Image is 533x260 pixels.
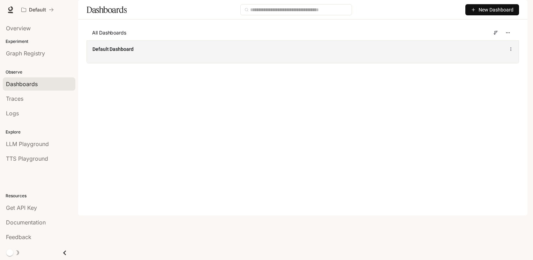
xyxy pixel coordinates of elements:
[465,4,519,15] button: New Dashboard
[29,7,46,13] p: Default
[479,6,513,14] span: New Dashboard
[87,3,127,17] h1: Dashboards
[92,29,126,36] span: All Dashboards
[92,46,134,53] a: Default Dashboard
[18,3,57,17] button: All workspaces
